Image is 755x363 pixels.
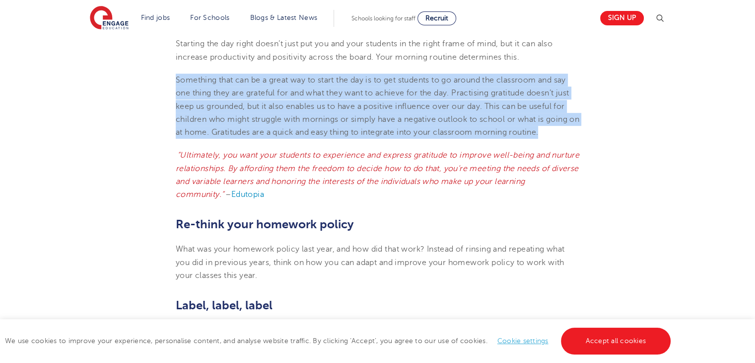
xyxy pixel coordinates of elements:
[190,14,229,21] a: For Schools
[561,328,671,355] a: Accept all cookies
[231,190,264,199] a: Edutopia
[5,337,673,345] span: We use cookies to improve your experience, personalise content, and analyse website traffic. By c...
[497,337,549,345] a: Cookie settings
[225,190,231,199] span: –
[417,11,456,25] a: Recruit
[176,245,564,280] span: What was your homework policy last year, and how did that work? Instead of rinsing and repeating ...
[141,14,170,21] a: Find jobs
[176,298,273,312] b: Label, label, label
[90,6,129,31] img: Engage Education
[425,14,448,22] span: Recruit
[176,76,579,137] span: Something that can be a great way to start the day is to get students to go around the classroom ...
[250,14,318,21] a: Blogs & Latest News
[351,15,415,22] span: Schools looking for staff
[176,151,579,199] span: “Ultimately, you want your students to experience and express gratitude to improve well-being and...
[600,11,644,25] a: Sign up
[176,217,354,231] b: Re-think your homework policy
[176,39,552,61] span: Starting the day right doesn’t just put you and your students in the right frame of mind, but it ...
